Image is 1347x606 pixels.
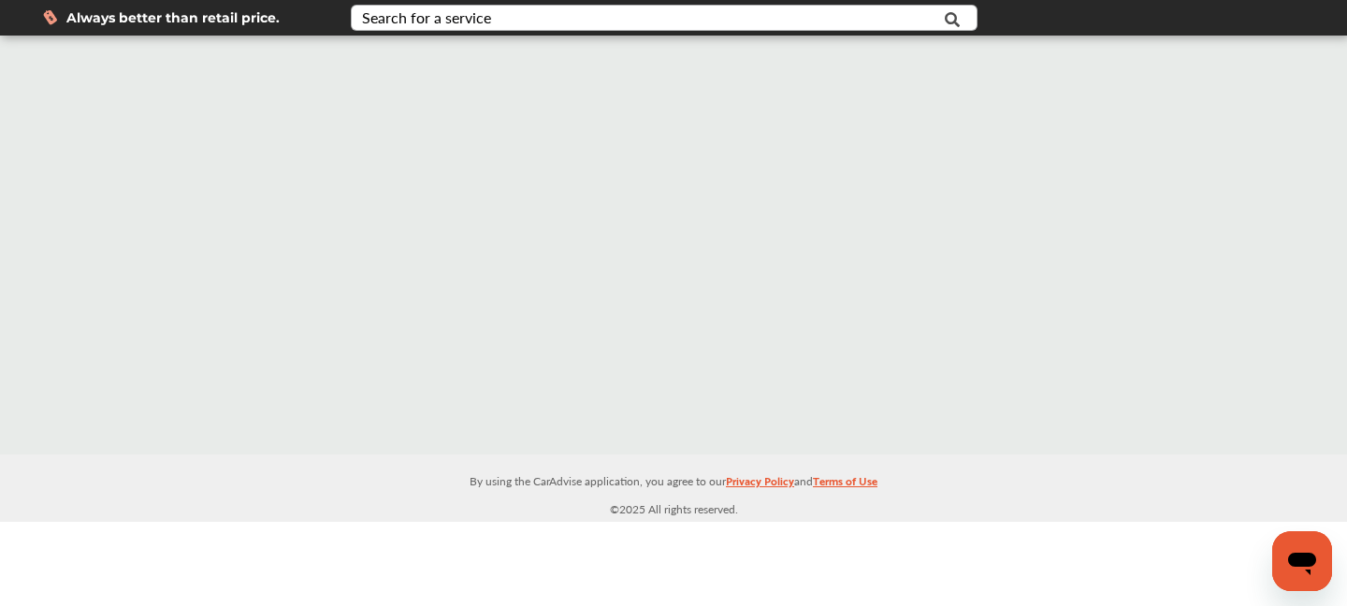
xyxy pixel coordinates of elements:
[66,11,280,24] span: Always better than retail price.
[726,470,794,499] a: Privacy Policy
[43,9,57,25] img: dollor_label_vector.a70140d1.svg
[362,10,491,25] div: Search for a service
[813,470,877,499] a: Terms of Use
[1272,531,1332,591] iframe: Button to launch messaging window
